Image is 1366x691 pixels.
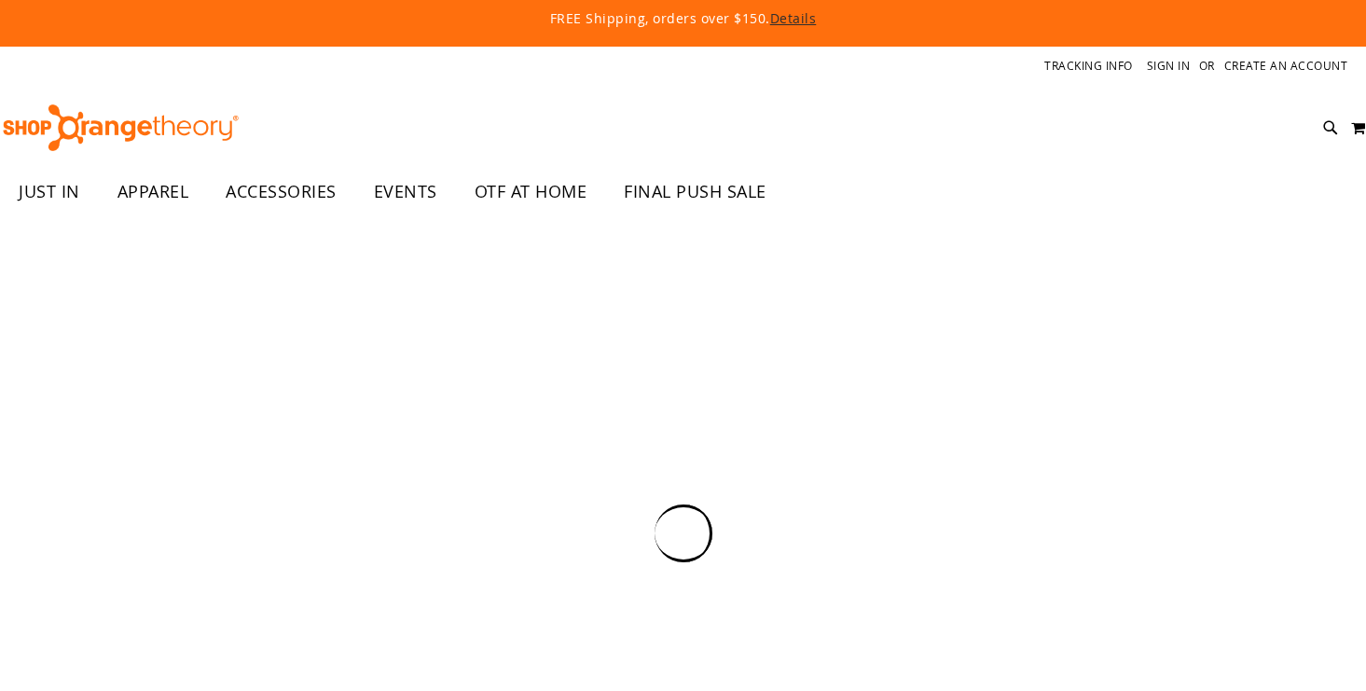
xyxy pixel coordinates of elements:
[605,171,785,214] a: FINAL PUSH SALE
[355,171,456,214] a: EVENTS
[1224,58,1348,74] a: Create an Account
[475,171,587,213] span: OTF AT HOME
[374,171,437,213] span: EVENTS
[124,9,1243,28] p: FREE Shipping, orders over $150.
[99,171,208,214] a: APPAREL
[1147,58,1191,74] a: Sign In
[207,171,355,214] a: ACCESSORIES
[226,171,337,213] span: ACCESSORIES
[117,171,189,213] span: APPAREL
[456,171,606,214] a: OTF AT HOME
[1044,58,1133,74] a: Tracking Info
[624,171,766,213] span: FINAL PUSH SALE
[770,9,817,27] a: Details
[19,171,80,213] span: JUST IN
